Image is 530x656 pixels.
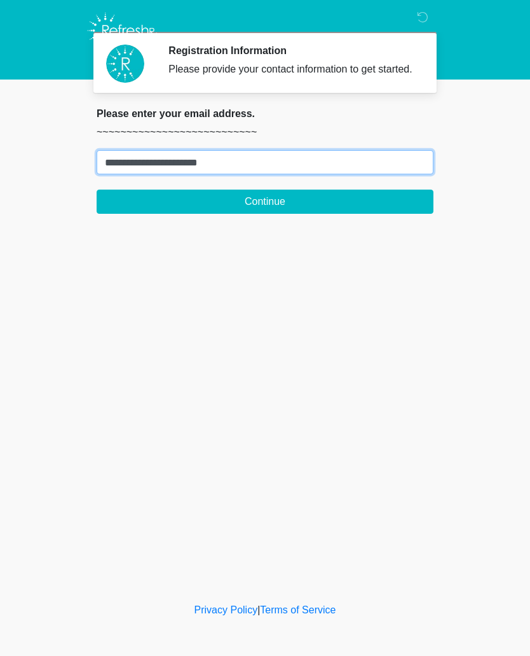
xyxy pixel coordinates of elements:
[257,604,260,615] a: |
[97,190,433,214] button: Continue
[84,10,161,52] img: Refresh RX Logo
[97,125,433,140] p: ~~~~~~~~~~~~~~~~~~~~~~~~~~~
[168,62,414,77] div: Please provide your contact information to get started.
[260,604,336,615] a: Terms of Service
[106,45,144,83] img: Agent Avatar
[97,108,433,120] h2: Please enter your email address.
[194,604,258,615] a: Privacy Policy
